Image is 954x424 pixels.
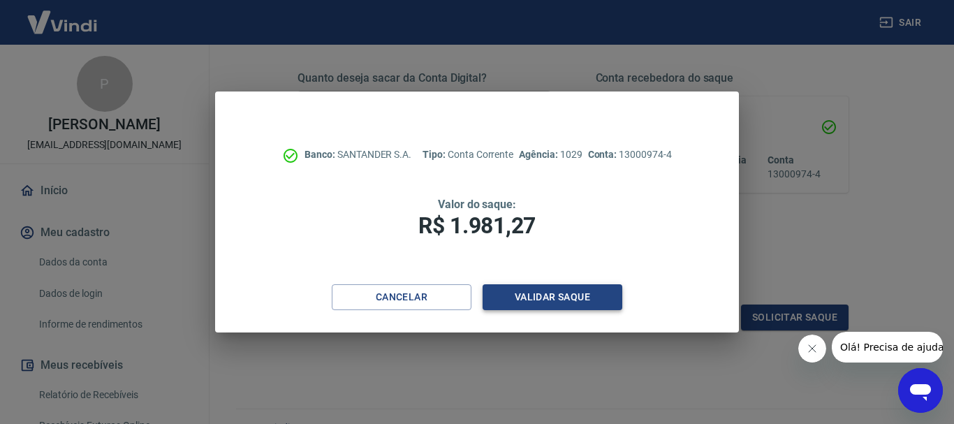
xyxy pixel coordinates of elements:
span: Conta: [588,149,619,160]
span: Olá! Precisa de ajuda? [8,10,117,21]
iframe: Botão para abrir a janela de mensagens [898,368,943,413]
span: R$ 1.981,27 [418,212,536,239]
p: SANTANDER S.A. [304,147,411,162]
span: Tipo: [423,149,448,160]
span: Valor do saque: [438,198,516,211]
span: Agência: [519,149,560,160]
p: Conta Corrente [423,147,513,162]
p: 1029 [519,147,582,162]
iframe: Mensagem da empresa [832,332,943,363]
span: Banco: [304,149,337,160]
iframe: Fechar mensagem [798,335,826,363]
button: Validar saque [483,284,622,310]
button: Cancelar [332,284,471,310]
p: 13000974-4 [588,147,672,162]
